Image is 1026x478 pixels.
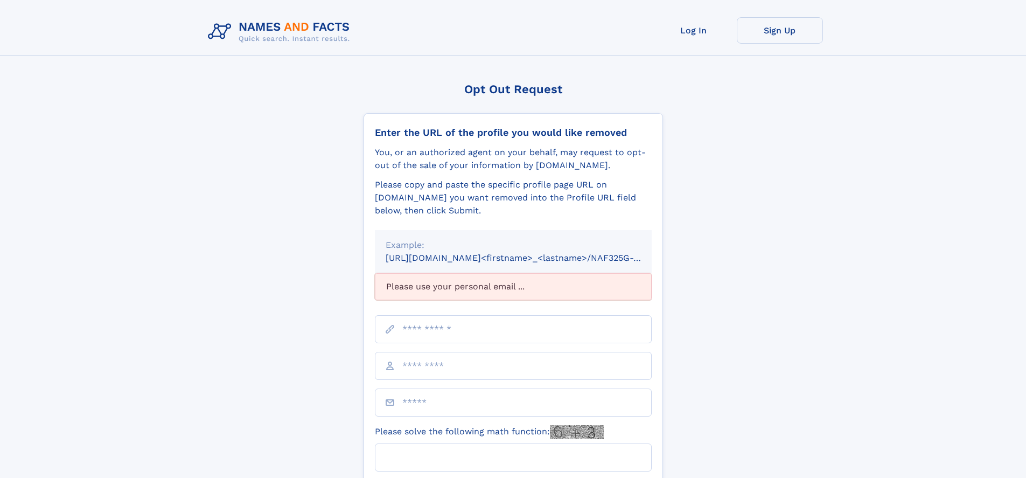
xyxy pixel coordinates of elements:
div: You, or an authorized agent on your behalf, may request to opt-out of the sale of your informatio... [375,146,652,172]
a: Log In [651,17,737,44]
div: Example: [386,239,641,252]
label: Please solve the following math function: [375,425,604,439]
img: Logo Names and Facts [204,17,359,46]
div: Opt Out Request [364,82,663,96]
a: Sign Up [737,17,823,44]
div: Enter the URL of the profile you would like removed [375,127,652,138]
div: Please use your personal email ... [375,273,652,300]
div: Please copy and paste the specific profile page URL on [DOMAIN_NAME] you want removed into the Pr... [375,178,652,217]
small: [URL][DOMAIN_NAME]<firstname>_<lastname>/NAF325G-xxxxxxxx [386,253,672,263]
